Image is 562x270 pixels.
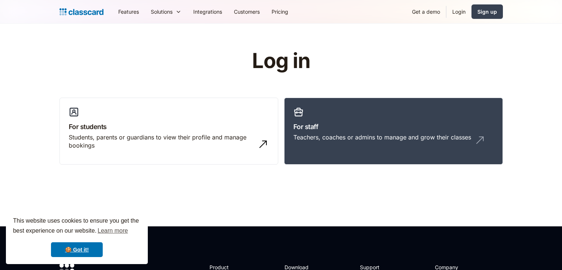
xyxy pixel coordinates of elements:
h3: For students [69,122,269,132]
a: Login [446,3,471,20]
a: Integrations [187,3,228,20]
div: Teachers, coaches or admins to manage and grow their classes [293,133,471,141]
div: cookieconsent [6,209,148,264]
div: Solutions [151,8,173,16]
a: dismiss cookie message [51,242,103,257]
a: For staffTeachers, coaches or admins to manage and grow their classes [284,98,503,165]
a: Features [112,3,145,20]
a: learn more about cookies [96,225,129,236]
h1: Log in [164,50,398,72]
a: For studentsStudents, parents or guardians to view their profile and manage bookings [59,98,278,165]
a: Pricing [266,3,294,20]
div: Students, parents or guardians to view their profile and manage bookings [69,133,254,150]
a: Customers [228,3,266,20]
a: Get a demo [406,3,446,20]
a: Sign up [471,4,503,19]
h3: For staff [293,122,494,132]
div: Sign up [477,8,497,16]
span: This website uses cookies to ensure you get the best experience on our website. [13,216,141,236]
div: Solutions [145,3,187,20]
a: home [59,7,103,17]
